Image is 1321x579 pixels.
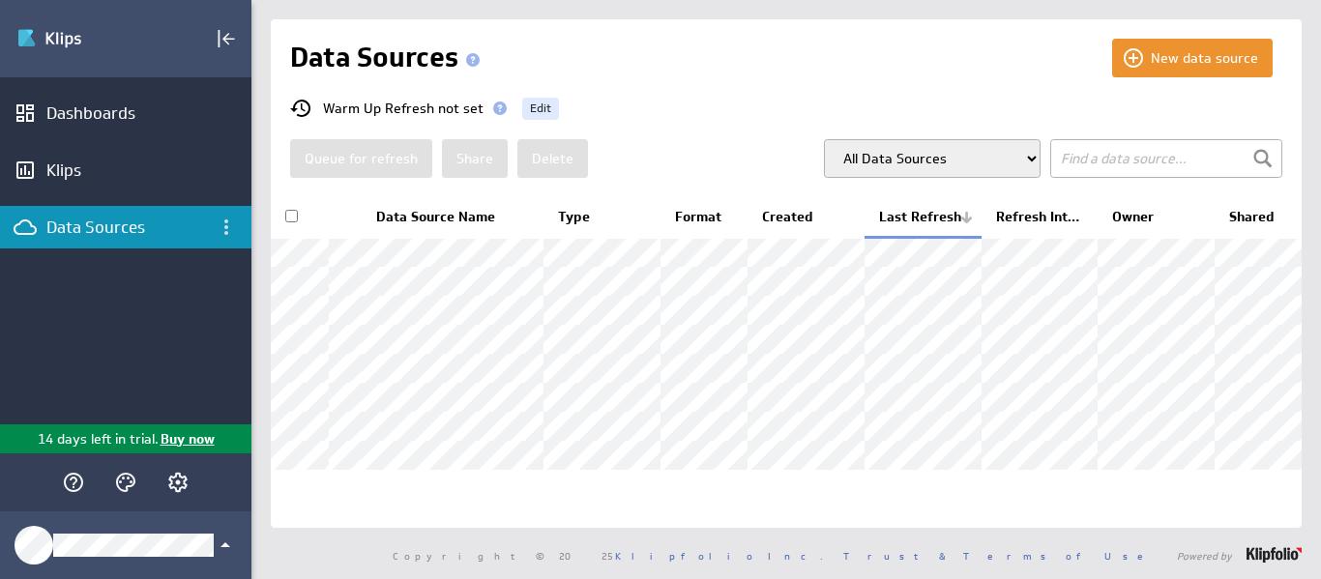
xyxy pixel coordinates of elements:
[166,471,190,494] svg: Account and settings
[1112,39,1273,77] button: New data source
[748,197,865,238] th: Created
[16,23,152,54] img: Klipfolio klips logo
[323,101,484,115] span: Warm Up Refresh not set
[530,97,551,120] span: Edit
[109,466,142,499] div: Themes
[615,549,823,563] a: Klipfolio Inc.
[1247,547,1302,563] img: logo-footer.png
[210,22,243,55] div: Collapse
[46,217,205,238] div: Data Sources
[159,429,215,449] p: Buy now
[161,466,194,499] div: Account and settings
[843,549,1157,563] a: Trust & Terms of Use
[290,39,487,77] h1: Data Sources
[210,211,243,244] div: Data Sources menu
[522,98,559,120] button: Edit
[1215,197,1302,238] th: Shared
[865,197,982,238] th: Last Refresh
[57,466,90,499] div: Help
[660,197,748,238] th: Format
[982,197,1099,238] th: Refresh Interval
[517,139,588,178] button: Delete
[442,139,508,178] button: Share
[46,159,205,181] div: Klips
[1098,197,1215,238] th: Owner
[46,102,205,124] div: Dashboards
[393,551,823,561] span: Copyright © 2025
[362,197,543,238] th: Data Source Name
[1177,551,1232,561] span: Powered by
[16,23,152,54] div: Go to Dashboards
[38,429,159,449] p: 14 days left in trial.
[114,471,137,494] svg: Themes
[290,139,432,178] button: Queue for refresh
[543,197,660,238] th: Type
[1050,139,1282,178] input: Find a data source...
